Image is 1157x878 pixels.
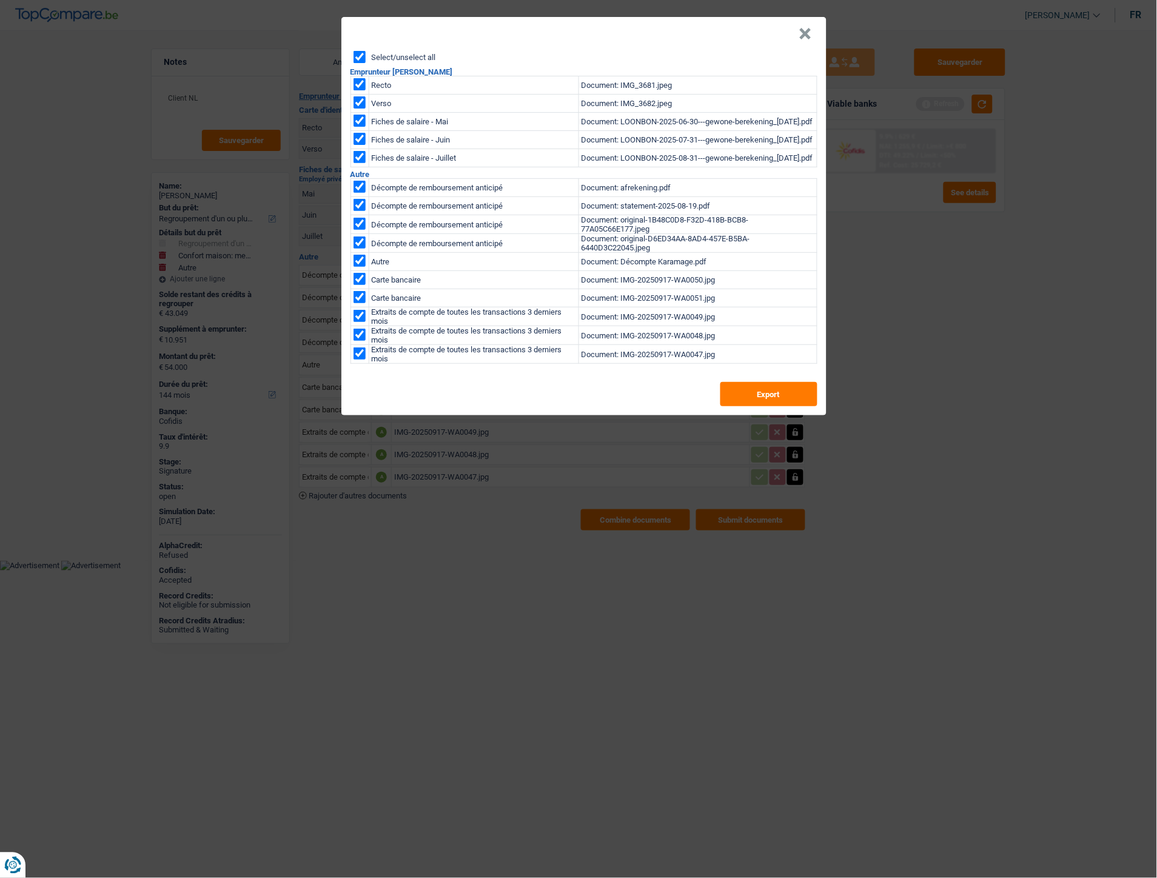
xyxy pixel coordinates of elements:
[369,307,578,326] td: Extraits de compte de toutes les transactions 3 derniers mois
[578,234,817,253] td: Document: original-D6ED34AA-8AD4-457E-B5BA-6440D3C22045.jpeg
[578,215,817,234] td: Document: original-1B48C0D8-F32D-418B-BCB8-77A05C66E177.jpeg
[350,68,817,76] h2: Emprunteur [PERSON_NAME]
[369,234,578,253] td: Décompte de remboursement anticipé
[578,95,817,113] td: Document: IMG_3682.jpeg
[369,179,578,197] td: Décompte de remboursement anticipé
[369,271,578,289] td: Carte bancaire
[578,326,817,345] td: Document: IMG-20250917-WA0048.jpg
[799,28,812,40] button: Close
[578,76,817,95] td: Document: IMG_3681.jpeg
[369,326,578,345] td: Extraits de compte de toutes les transactions 3 derniers mois
[369,76,578,95] td: Recto
[369,149,578,167] td: Fiches de salaire - Juillet
[369,113,578,131] td: Fiches de salaire - Mai
[350,170,817,178] h2: Autre
[578,253,817,271] td: Document: Décompte Karamage.pdf
[372,53,436,61] label: Select/unselect all
[369,253,578,271] td: Autre
[578,345,817,364] td: Document: IMG-20250917-WA0047.jpg
[578,197,817,215] td: Document: statement-2025-08-19.pdf
[578,289,817,307] td: Document: IMG-20250917-WA0051.jpg
[720,382,817,406] button: Export
[369,289,578,307] td: Carte bancaire
[578,307,817,326] td: Document: IMG-20250917-WA0049.jpg
[578,149,817,167] td: Document: LOONBON-2025-08-31---gewone-berekening_[DATE].pdf
[369,131,578,149] td: Fiches de salaire - Juin
[578,179,817,197] td: Document: afrekening.pdf
[369,95,578,113] td: Verso
[369,197,578,215] td: Décompte de remboursement anticipé
[578,113,817,131] td: Document: LOONBON-2025-06-30---gewone-berekening_[DATE].pdf
[578,131,817,149] td: Document: LOONBON-2025-07-31---gewone-berekening_[DATE].pdf
[578,271,817,289] td: Document: IMG-20250917-WA0050.jpg
[369,215,578,234] td: Décompte de remboursement anticipé
[369,345,578,364] td: Extraits de compte de toutes les transactions 3 derniers mois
